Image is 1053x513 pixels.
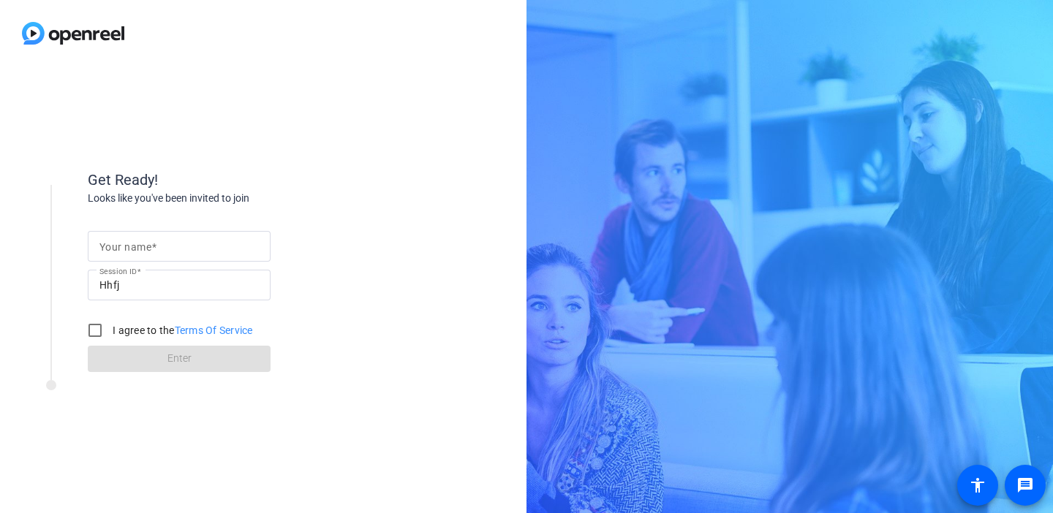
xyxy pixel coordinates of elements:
a: Terms Of Service [175,324,253,336]
mat-label: Session ID [99,267,137,275]
mat-icon: accessibility [969,476,986,494]
label: I agree to the [110,323,253,338]
div: Get Ready! [88,169,380,191]
mat-icon: message [1016,476,1034,494]
mat-label: Your name [99,241,151,253]
div: Looks like you've been invited to join [88,191,380,206]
